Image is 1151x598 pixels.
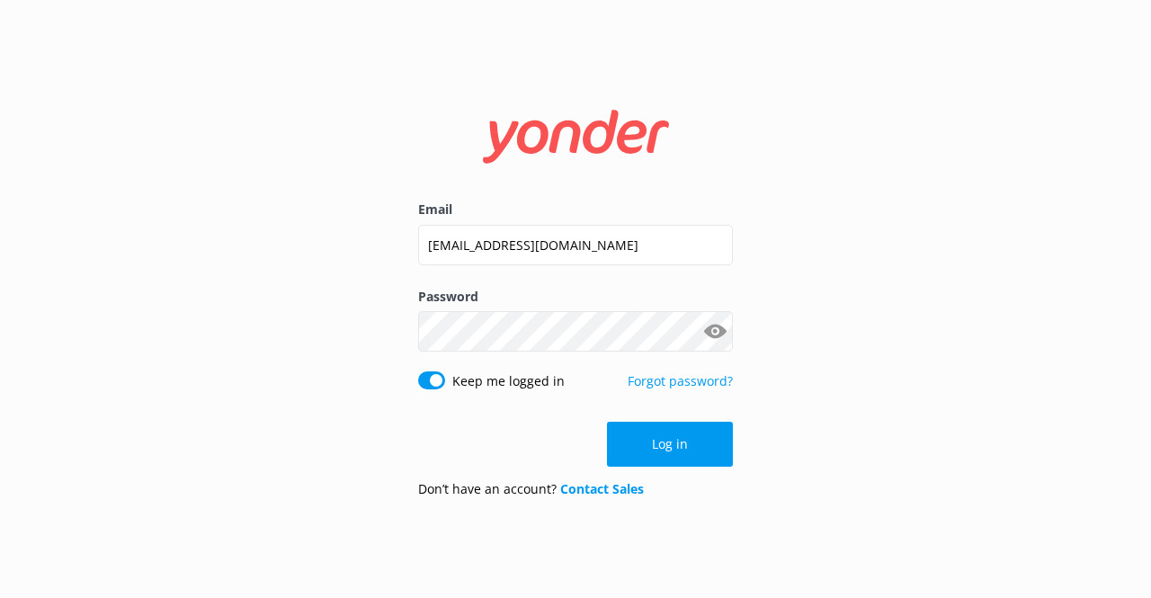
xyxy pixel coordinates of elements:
[607,422,733,467] button: Log in
[418,225,733,265] input: user@emailaddress.com
[418,287,733,307] label: Password
[452,371,565,391] label: Keep me logged in
[628,372,733,389] a: Forgot password?
[697,314,733,350] button: Show password
[418,200,733,219] label: Email
[418,479,644,499] p: Don’t have an account?
[560,480,644,497] a: Contact Sales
